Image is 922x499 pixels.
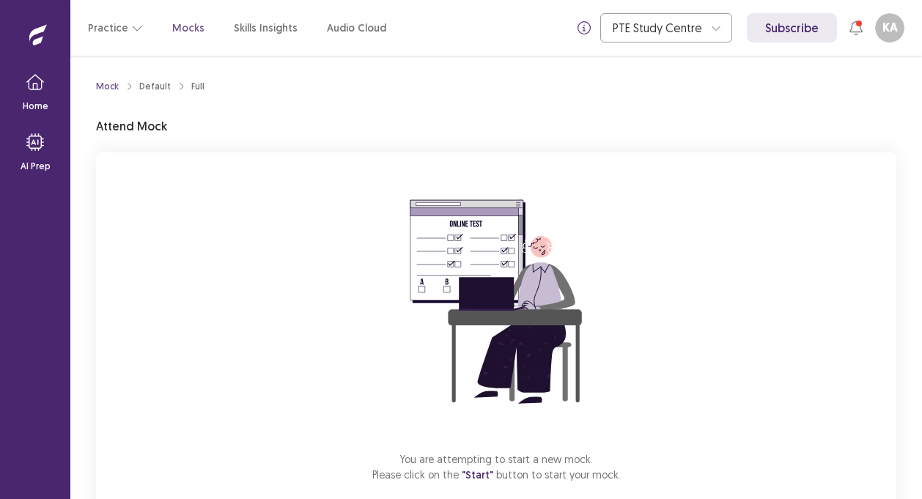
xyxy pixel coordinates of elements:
button: Practice [88,15,143,41]
button: info [571,15,597,41]
a: Skills Insights [234,21,298,36]
a: Mocks [172,21,204,36]
div: Default [139,80,171,93]
img: attend-mock [364,170,628,434]
a: Subscribe [747,13,837,42]
button: KA [875,13,904,42]
a: Audio Cloud [327,21,386,36]
div: PTE Study Centre [613,14,704,42]
a: Mock [96,80,119,93]
p: Attend Mock [96,117,167,135]
nav: breadcrumb [96,80,204,93]
p: Home [23,100,48,113]
p: You are attempting to start a new mock. Please click on the button to start your mock. [372,451,621,483]
div: Full [191,80,204,93]
span: "Start" [462,468,493,481]
p: AI Prep [21,160,51,173]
